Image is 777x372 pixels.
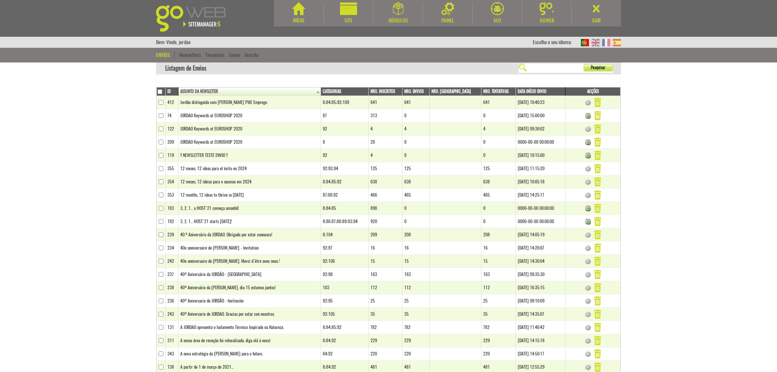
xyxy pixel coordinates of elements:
[245,51,259,58] a: Inscrito
[594,284,601,290] a: Remover Envio
[585,245,591,251] img: Newsletter Enviada
[481,215,516,228] td: 0
[423,17,472,24] div: Painel
[402,334,430,347] td: 229
[166,136,178,149] td: 209
[585,285,591,291] img: Newsletter Enviada
[481,136,516,149] td: 0
[321,308,369,321] td: 92;105
[166,175,178,189] td: 354
[402,189,430,202] td: 465
[585,272,591,278] img: Newsletter Enviada
[178,162,321,175] td: 12 meses, 12 ideas para el éxito en 2024
[178,281,321,294] td: 40º Aniversário da [PERSON_NAME], dia 15 estamos juntos!
[402,281,430,294] td: 112
[594,296,601,305] img: Remover
[369,149,402,162] td: 4
[323,89,368,94] a: Categorias
[402,255,430,268] td: 15
[585,112,591,118] a: Enviar Newsletter
[594,151,601,160] img: Remover
[585,192,591,198] img: Envio Automático
[166,215,178,228] td: 182
[402,215,430,228] td: 0
[402,347,430,361] td: 220
[402,321,430,334] td: 782
[481,202,516,215] td: 0
[585,139,591,144] a: Enviar Newsletter
[178,294,321,308] td: 40º Aniversario de JORDÃO - Invitación
[481,175,516,189] td: 638
[594,99,601,105] a: Remover Envio
[594,258,601,264] a: Remover Envio
[585,338,591,344] img: Newsletter Enviada
[481,255,516,268] td: 15
[402,228,430,242] td: 208
[585,113,591,119] img: Enviar Newsletter
[180,89,320,94] a: Assunto da Newsletter
[539,2,554,15] img: Goweb
[481,242,516,255] td: 16
[402,122,430,136] td: 4
[481,122,516,136] td: 4
[178,321,321,334] td: A JORDAO apresenta o Isolamento Térmico Inspirado na Natureza.
[594,310,601,319] img: Remover
[594,349,601,358] img: Remover
[594,311,601,316] a: Remover Envio
[481,321,516,334] td: 782
[324,17,373,24] div: Site
[178,96,321,109] td: Jordão distinguida com [PERSON_NAME] PME Emprego.
[371,89,401,94] a: Nro. Inscritos
[491,2,504,15] img: SEO
[166,189,178,202] td: 353
[516,294,565,308] td: [DATE] 09:10:09
[321,321,369,334] td: 8;84;85;92
[369,175,402,189] td: 638
[321,347,369,361] td: 84;92
[369,215,402,228] td: 920
[594,297,601,303] a: Remover Envio
[165,64,206,72] nobr: Listagem de Envios
[594,350,601,356] a: Remover Envio
[585,153,591,158] img: Enviar Newsletter
[178,202,321,215] td: 3, 2, 1... a HOST'21 começa amanhã!
[594,165,601,171] a: Remover Envio
[369,136,402,149] td: 20
[583,64,606,71] span: Pesquisar
[166,96,178,109] td: 412
[321,162,369,175] td: 92;93;94
[166,202,178,215] td: 183
[594,205,601,211] a: Remover Envio
[321,136,369,149] td: 8
[178,347,321,361] td: A nova estratégia da [PERSON_NAME] para o futuro.
[178,228,321,242] td: 40.º Aniversário da JORDAO. Obrigado por estar connosco!
[516,228,565,242] td: [DATE] 14:05:19
[167,89,177,94] a: Id
[369,308,402,321] td: 35
[166,109,178,122] td: 74
[369,189,402,202] td: 466
[178,136,321,149] td: JORDAO Keywords at EUROSHOP 2020
[516,109,565,122] td: [DATE] 15:00:00
[594,364,601,369] a: Remover Envio
[178,308,321,321] td: 40º Aniversario de JORDAO. Gracias por estar con nosotros.
[369,281,402,294] td: 112
[205,51,224,58] a: Templates
[402,96,430,109] td: 641
[369,294,402,308] td: 25
[585,126,591,132] img: Newsletter Enviada
[481,189,516,202] td: 465
[481,228,516,242] td: 208
[481,308,516,321] td: 35
[594,164,601,173] img: Remover
[585,364,591,370] img: Newsletter Enviada
[321,202,369,215] td: 8;84;85
[404,89,429,94] a: Nro. Envios
[321,122,369,136] td: 92
[516,321,565,334] td: [DATE] 11:40:42
[369,96,402,109] td: 641
[321,149,369,162] td: 92
[594,190,601,200] img: Remover
[585,232,591,238] img: Envio Automático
